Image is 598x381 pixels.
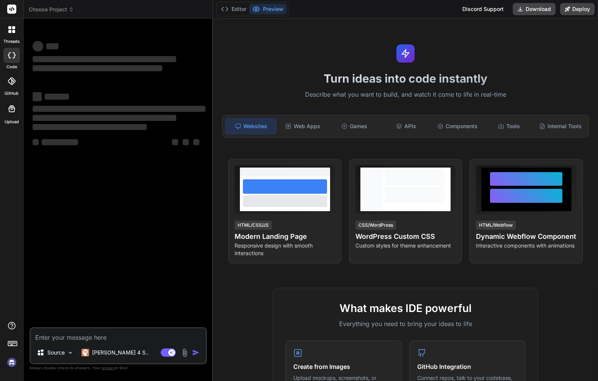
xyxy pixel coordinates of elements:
h4: WordPress Custom CSS [355,231,456,242]
img: Pick Models [67,350,74,356]
div: Discord Support [458,3,508,15]
p: Source [47,349,65,356]
span: ‌ [45,94,69,100]
p: Responsive design with smooth interactions [235,242,335,257]
span: ‌ [193,139,199,145]
span: privacy [102,365,115,370]
span: ‌ [33,139,39,145]
p: Everything you need to bring your ideas to life [285,319,526,328]
span: ‌ [172,139,178,145]
span: ‌ [33,115,176,121]
h1: Turn ideas into code instantly [218,72,593,85]
span: ‌ [33,41,43,52]
div: CSS/WordPress [355,221,396,230]
p: Custom styles for theme enhancement [355,242,456,249]
p: Always double-check its answers. Your in Bind [30,364,207,372]
label: threads [3,38,20,45]
label: Upload [5,119,19,125]
button: Deploy [560,3,595,15]
img: attachment [180,348,189,357]
span: Choose Project [29,6,74,13]
span: ‌ [183,139,189,145]
div: Components [432,118,482,134]
div: HTML/Webflow [476,221,516,230]
span: ‌ [33,124,147,130]
button: Preview [249,4,286,14]
img: signin [5,356,18,369]
h2: What makes IDE powerful [285,300,526,316]
h4: Create from Images [293,362,394,371]
span: ‌ [33,65,162,71]
div: HTML/CSS/JS [235,221,272,230]
button: Editor [218,4,249,14]
span: ‌ [33,56,176,62]
div: Websites [225,118,276,134]
p: [PERSON_NAME] 4 S.. [92,349,149,356]
span: ‌ [46,43,58,49]
div: Internal Tools [535,118,585,134]
h4: Dynamic Webflow Component [476,231,576,242]
img: Claude 4 Sonnet [81,349,89,356]
label: GitHub [5,90,19,97]
div: Tools [484,118,534,134]
div: APIs [381,118,431,134]
img: icon [192,349,200,356]
p: Interactive components with animations [476,242,576,249]
div: Games [329,118,379,134]
label: code [6,64,17,70]
span: ‌ [42,139,78,145]
button: Download [513,3,556,15]
h4: GitHub Integration [417,362,518,371]
h4: Modern Landing Page [235,231,335,242]
span: ‌ [33,106,205,112]
span: ‌ [33,92,42,101]
p: Describe what you want to build, and watch it come to life in real-time [218,90,593,100]
div: Web Apps [278,118,328,134]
